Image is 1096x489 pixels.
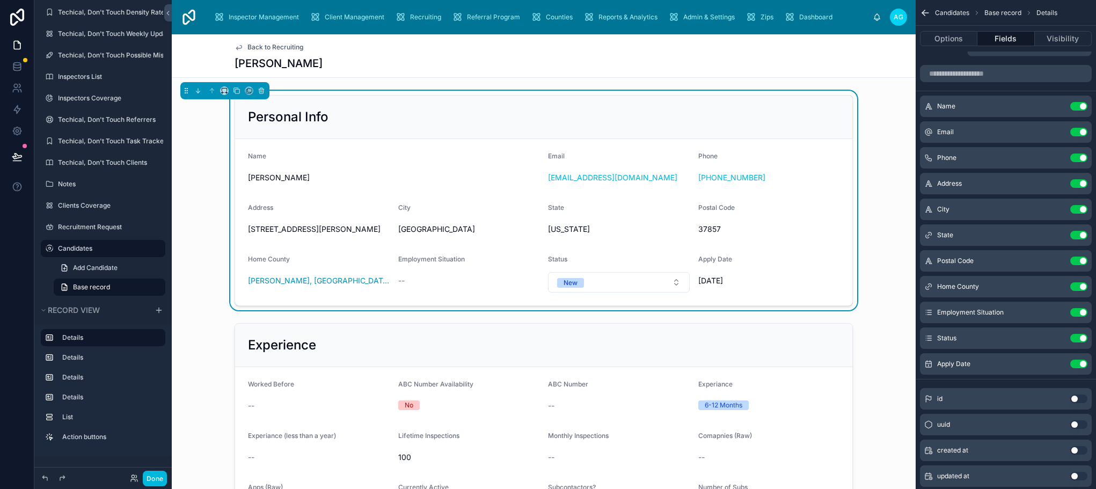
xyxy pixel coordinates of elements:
h1: [PERSON_NAME] [235,56,323,71]
span: Address [937,179,962,188]
label: Techical, Don't Touch Clients [58,158,159,167]
label: Recruitment Request [58,223,159,231]
span: Postal Code [937,257,974,265]
span: Inspector Management [229,13,299,21]
span: Name [937,102,955,111]
span: Status [548,255,567,263]
a: [EMAIL_ADDRESS][DOMAIN_NAME] [548,172,677,183]
img: App logo [180,9,198,26]
span: Address [248,203,273,211]
span: Referral Program [467,13,520,21]
span: City [937,205,949,214]
span: Client Management [325,13,384,21]
a: Add Candidate [54,259,165,276]
label: Techical, Don't Touch Weekly Update Log [58,30,163,38]
label: Details [62,393,157,402]
h2: Personal Info [248,108,328,126]
a: Dashboard [781,8,840,27]
a: Zips [742,8,781,27]
label: Candidates [58,244,159,253]
span: [GEOGRAPHIC_DATA] [398,224,540,235]
span: Base record [984,9,1021,17]
span: Status [937,334,956,342]
span: Phone [698,152,718,160]
button: Select Button [548,272,690,293]
button: Record view [39,303,148,318]
div: New [564,278,578,288]
a: Reports & Analytics [580,8,665,27]
a: Base record [54,279,165,296]
span: Candidates [935,9,969,17]
span: Employment Situation [398,255,465,263]
span: uuid [937,420,950,429]
span: 37857 [698,224,840,235]
a: Client Management [306,8,392,27]
span: Details [1036,9,1057,17]
label: Details [62,333,157,342]
label: Notes [58,180,159,188]
a: Recruiting [392,8,449,27]
span: Zips [761,13,773,21]
a: Back to Recruiting [235,43,303,52]
button: Fields [977,31,1034,46]
div: scrollable content [206,5,873,29]
span: City [398,203,411,211]
span: State [548,203,564,211]
label: Techical, Don't Touch Task Tracker [58,137,163,145]
span: [STREET_ADDRESS][PERSON_NAME] [248,224,390,235]
span: Apply Date [698,255,732,263]
span: id [937,395,942,403]
span: [PERSON_NAME] [248,172,539,183]
a: Referral Program [449,8,528,27]
span: Dashboard [799,13,832,21]
span: Email [937,128,954,136]
label: Techical, Don't Touch Referrers [58,115,159,124]
a: [PERSON_NAME], [GEOGRAPHIC_DATA] [248,275,390,286]
span: Back to Recruiting [247,43,303,52]
a: [PHONE_NUMBER] [698,172,765,183]
button: Options [920,31,977,46]
button: Done [143,471,167,486]
label: Details [62,373,157,382]
span: [US_STATE] [548,224,590,235]
span: AG [894,13,903,21]
label: List [62,413,157,421]
span: Name [248,152,266,160]
span: Employment Situation [937,308,1004,317]
a: Admin & Settings [665,8,742,27]
label: Clients Coverage [58,201,159,210]
a: Inspectors Coverage [58,94,159,103]
label: Inspectors List [58,72,159,81]
span: Admin & Settings [683,13,735,21]
label: Techical, Don't Touch Possible Misspelling [58,51,163,60]
label: Techical, Don't Touch Density Rate Deciles [58,8,163,17]
label: Details [62,353,157,362]
span: Counties [546,13,573,21]
a: Inspector Management [210,8,306,27]
span: -- [398,275,405,286]
span: [DATE] [698,275,840,286]
button: Visibility [1035,31,1092,46]
span: Home County [937,282,979,291]
span: Postal Code [698,203,735,211]
span: State [937,231,953,239]
span: Add Candidate [73,264,118,272]
span: Apply Date [937,360,970,368]
label: Action buttons [62,433,157,441]
span: Reports & Analytics [598,13,657,21]
span: Home County [248,255,290,263]
span: Phone [937,154,956,162]
span: Base record [73,283,110,291]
